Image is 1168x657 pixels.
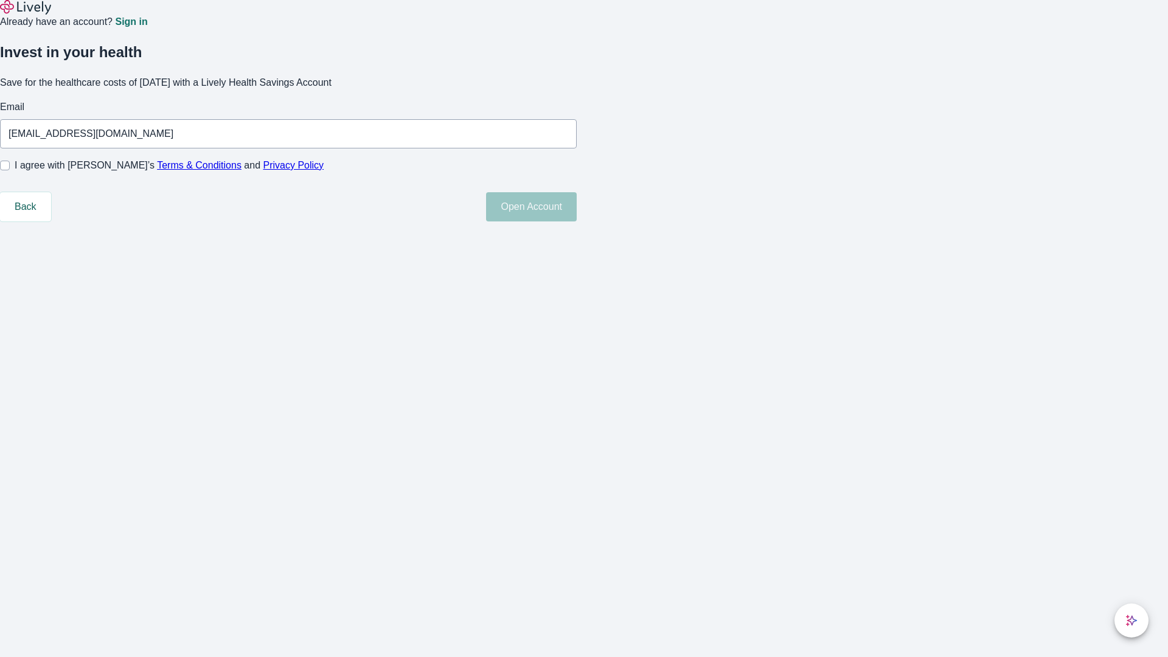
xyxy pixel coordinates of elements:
a: Sign in [115,17,147,27]
a: Terms & Conditions [157,160,242,170]
svg: Lively AI Assistant [1125,614,1138,627]
span: I agree with [PERSON_NAME]’s and [15,158,324,173]
a: Privacy Policy [263,160,324,170]
button: chat [1114,603,1149,638]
